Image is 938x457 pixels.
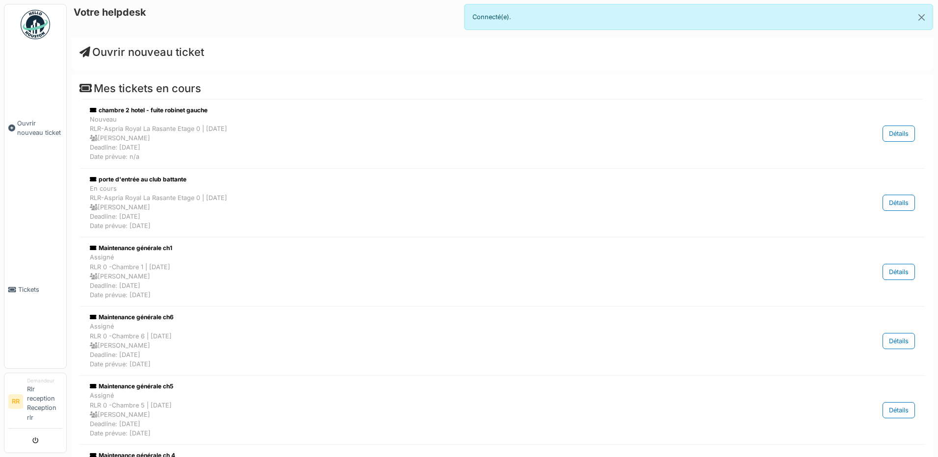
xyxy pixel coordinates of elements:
a: RR DemandeurRlr reception Reception rlr [8,377,62,429]
a: porte d'entrée au club battante En coursRLR-Aspria Royal La Rasante Etage 0 | [DATE] [PERSON_NAME... [87,173,917,233]
span: Ouvrir nouveau ticket [17,119,62,137]
div: Détails [883,264,915,280]
div: Maintenance générale ch6 [90,313,795,322]
img: Badge_color-CXgf-gQk.svg [21,10,50,39]
h6: Votre helpdesk [74,6,146,18]
span: Tickets [18,285,62,294]
a: Ouvrir nouveau ticket [4,45,66,211]
div: Assigné RLR 0 -Chambre 5 | [DATE] [PERSON_NAME] Deadline: [DATE] Date prévue: [DATE] [90,391,795,438]
div: porte d'entrée au club battante [90,175,795,184]
h4: Mes tickets en cours [79,82,925,95]
div: Détails [883,402,915,418]
div: Maintenance générale ch5 [90,382,795,391]
a: chambre 2 hotel - fuite robinet gauche NouveauRLR-Aspria Royal La Rasante Etage 0 | [DATE] [PERSO... [87,103,917,164]
li: RR [8,394,23,409]
div: Assigné RLR 0 -Chambre 1 | [DATE] [PERSON_NAME] Deadline: [DATE] Date prévue: [DATE] [90,253,795,300]
div: Détails [883,126,915,142]
div: Assigné RLR 0 -Chambre 6 | [DATE] [PERSON_NAME] Deadline: [DATE] Date prévue: [DATE] [90,322,795,369]
div: Nouveau RLR-Aspria Royal La Rasante Etage 0 | [DATE] [PERSON_NAME] Deadline: [DATE] Date prévue: n/a [90,115,795,162]
a: Ouvrir nouveau ticket [79,46,204,58]
a: Maintenance générale ch6 AssignéRLR 0 -Chambre 6 | [DATE] [PERSON_NAME]Deadline: [DATE]Date prévu... [87,310,917,371]
a: Tickets [4,211,66,368]
div: Détails [883,333,915,349]
div: Maintenance générale ch1 [90,244,795,253]
div: Détails [883,195,915,211]
button: Close [911,4,933,30]
li: Rlr reception Reception rlr [27,377,62,426]
a: Maintenance générale ch1 AssignéRLR 0 -Chambre 1 | [DATE] [PERSON_NAME]Deadline: [DATE]Date prévu... [87,241,917,302]
div: En cours RLR-Aspria Royal La Rasante Etage 0 | [DATE] [PERSON_NAME] Deadline: [DATE] Date prévue:... [90,184,795,231]
div: Connecté(e). [464,4,933,30]
div: Demandeur [27,377,62,384]
a: Maintenance générale ch5 AssignéRLR 0 -Chambre 5 | [DATE] [PERSON_NAME]Deadline: [DATE]Date prévu... [87,380,917,440]
div: chambre 2 hotel - fuite robinet gauche [90,106,795,115]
